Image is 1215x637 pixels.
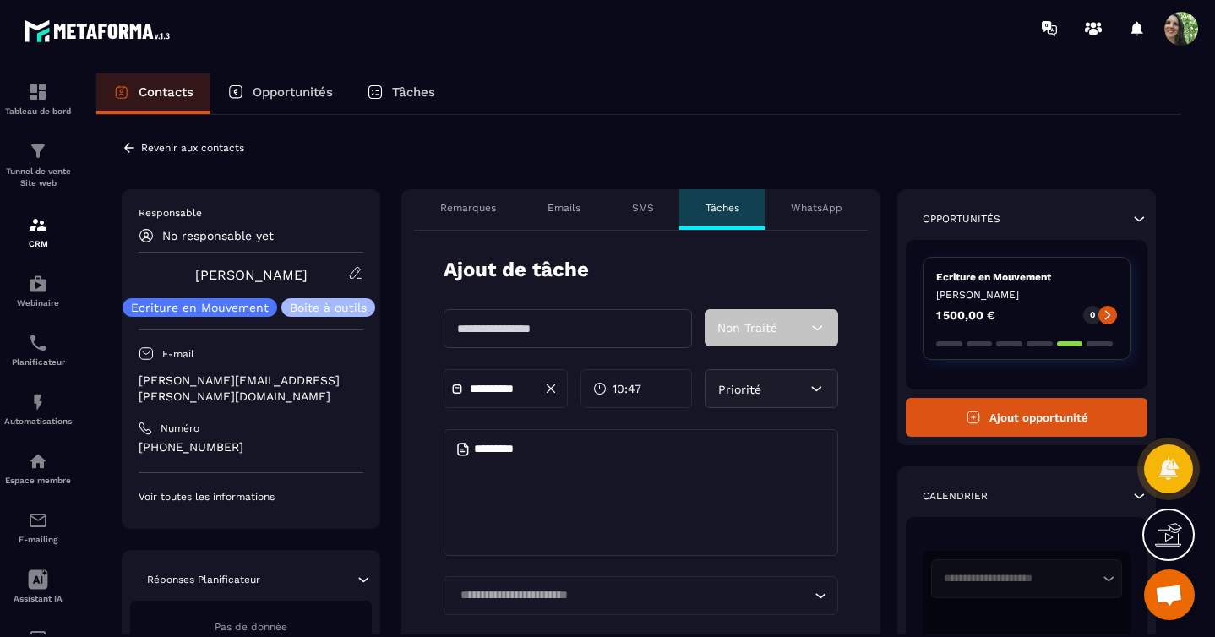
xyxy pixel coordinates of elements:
img: scheduler [28,333,48,353]
p: Responsable [139,206,363,220]
p: Revenir aux contacts [141,142,244,154]
img: formation [28,141,48,161]
p: 1 500,00 € [936,309,995,321]
img: formation [28,82,48,102]
img: email [28,510,48,531]
a: Opportunités [210,73,350,114]
span: 10:47 [613,380,641,397]
p: Ecriture en Mouvement [131,302,269,313]
a: automationsautomationsAutomatisations [4,379,72,438]
p: Contacts [139,84,193,100]
a: Assistant IA [4,557,72,616]
img: automations [28,392,48,412]
div: Search for option [444,576,838,615]
div: Ouvrir le chat [1144,569,1195,620]
p: Tableau de bord [4,106,72,116]
span: Non Traité [717,321,777,335]
img: automations [28,274,48,294]
p: Ecriture en Mouvement [936,270,1117,284]
a: automationsautomationsWebinaire [4,261,72,320]
a: formationformationTunnel de vente Site web [4,128,72,202]
a: formationformationTableau de bord [4,69,72,128]
p: CRM [4,239,72,248]
span: Pas de donnée [215,621,287,633]
img: logo [24,15,176,46]
p: Espace membre [4,476,72,485]
img: automations [28,451,48,471]
p: SMS [632,201,654,215]
p: No responsable yet [162,229,274,242]
p: Tâches [392,84,435,100]
p: Tâches [706,201,739,215]
a: formationformationCRM [4,202,72,261]
p: Opportunités [923,212,1000,226]
p: E-mail [162,347,194,361]
p: WhatsApp [791,201,842,215]
p: [PERSON_NAME][EMAIL_ADDRESS][PERSON_NAME][DOMAIN_NAME] [139,373,363,405]
p: Remarques [440,201,496,215]
a: schedulerschedulerPlanificateur [4,320,72,379]
p: Tunnel de vente Site web [4,166,72,189]
p: 0 [1090,309,1095,321]
p: Webinaire [4,298,72,308]
p: Boite à outils [290,302,367,313]
a: Contacts [96,73,210,114]
p: Voir toutes les informations [139,490,363,504]
a: emailemailE-mailing [4,498,72,557]
span: Priorité [718,383,761,396]
p: [PERSON_NAME] [936,288,1117,302]
p: E-mailing [4,535,72,544]
p: Planificateur [4,357,72,367]
img: formation [28,215,48,235]
button: Ajout opportunité [906,398,1147,437]
p: Ajout de tâche [444,256,589,284]
a: Tâches [350,73,452,114]
p: Réponses Planificateur [147,573,260,586]
a: [PERSON_NAME] [195,267,308,283]
p: Calendrier [923,489,988,503]
p: Automatisations [4,416,72,426]
p: Assistant IA [4,594,72,603]
p: [PHONE_NUMBER] [139,439,363,455]
input: Search for option [455,586,810,605]
a: automationsautomationsEspace membre [4,438,72,498]
p: Emails [548,201,580,215]
p: Opportunités [253,84,333,100]
p: Numéro [161,422,199,435]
